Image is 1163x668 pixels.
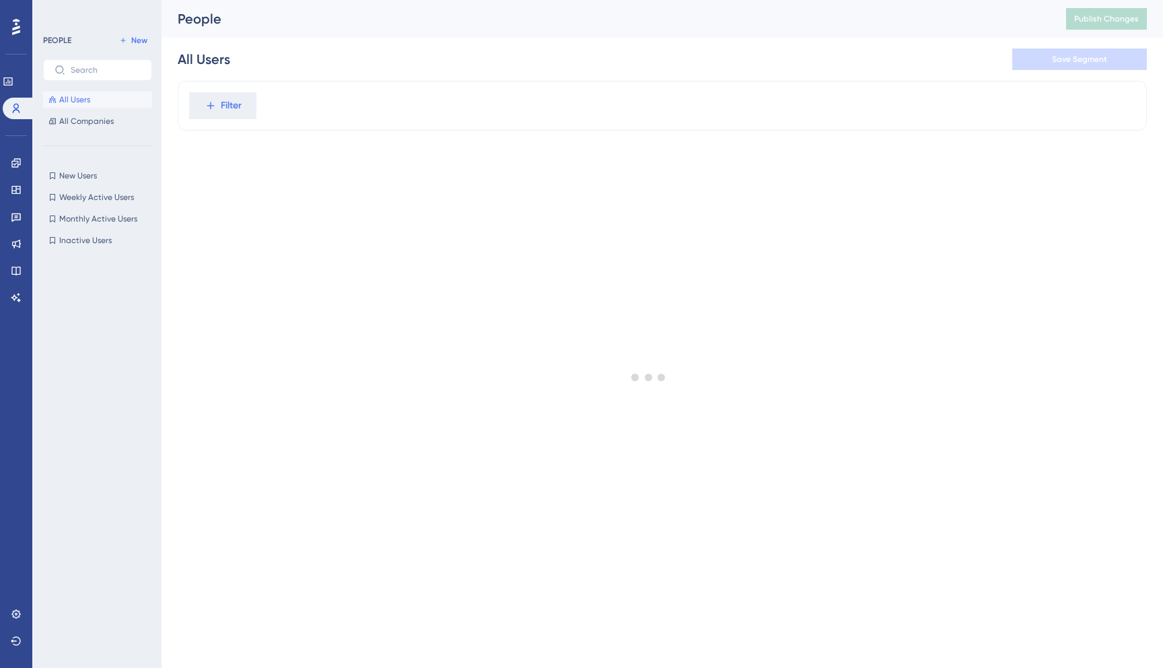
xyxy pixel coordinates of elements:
span: Save Segment [1052,54,1107,65]
input: Search [71,65,141,75]
span: New [131,35,147,46]
button: Weekly Active Users [43,189,152,205]
div: All Users [178,50,230,69]
span: Inactive Users [59,235,112,246]
button: Publish Changes [1066,8,1147,30]
span: New Users [59,170,97,181]
span: Monthly Active Users [59,213,137,224]
button: All Companies [43,113,152,129]
span: Weekly Active Users [59,192,134,203]
button: Inactive Users [43,232,152,248]
button: Save Segment [1012,48,1147,70]
span: All Users [59,94,90,105]
div: People [178,9,1032,28]
span: All Companies [59,116,114,127]
div: PEOPLE [43,35,71,46]
button: New [114,32,152,48]
button: Monthly Active Users [43,211,152,227]
button: All Users [43,92,152,108]
button: New Users [43,168,152,184]
span: Publish Changes [1074,13,1139,24]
